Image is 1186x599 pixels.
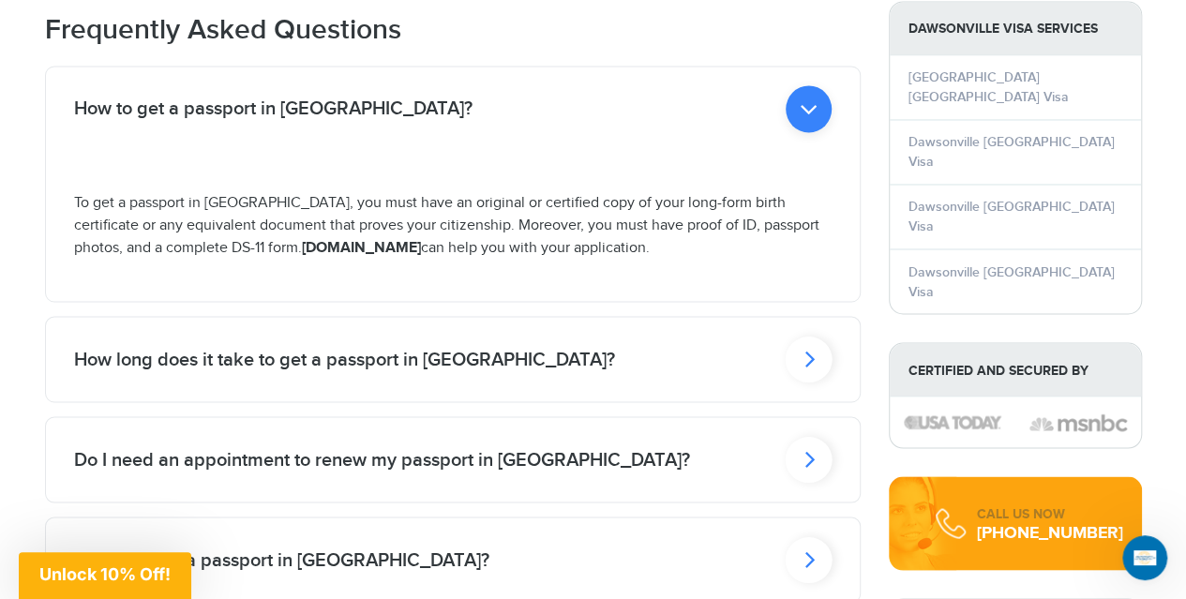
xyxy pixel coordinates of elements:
h2: Frequently Asked Questions [45,13,861,47]
a: Dawsonville [GEOGRAPHIC_DATA] Visa [908,199,1115,234]
p: To get a passport in [GEOGRAPHIC_DATA], you must have an original or certified copy of your long-... [74,192,832,260]
a: Dawsonville [GEOGRAPHIC_DATA] Visa [908,134,1115,170]
h2: How long does it take to get a passport in [GEOGRAPHIC_DATA]? [74,348,615,370]
span: Unlock 10% Off! [39,564,171,584]
div: [PHONE_NUMBER] [977,523,1123,542]
a: Dawsonville [GEOGRAPHIC_DATA] Visa [908,263,1115,299]
img: image description [1029,412,1127,434]
img: image description [904,415,1001,428]
strong: Dawsonville Visa Services [890,2,1141,55]
h2: Do I need an appointment to renew my passport in [GEOGRAPHIC_DATA]? [74,448,690,471]
div: Unlock 10% Off! [19,552,191,599]
div: CALL US NOW [977,504,1123,523]
a: [GEOGRAPHIC_DATA] [GEOGRAPHIC_DATA] Visa [908,69,1069,105]
iframe: Intercom live chat [1122,535,1167,580]
h2: How to get a passport in [GEOGRAPHIC_DATA]? [74,97,473,120]
strong: Certified and Secured by [890,343,1141,397]
h2: Where to get a passport in [GEOGRAPHIC_DATA]? [74,548,489,571]
strong: [DOMAIN_NAME] [302,239,421,257]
